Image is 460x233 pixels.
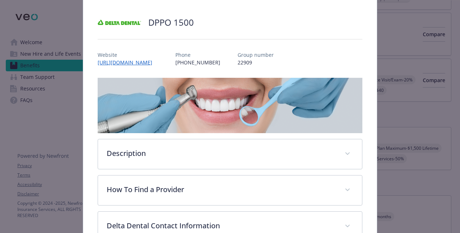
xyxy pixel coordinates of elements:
[148,16,194,29] h2: DPPO 1500
[175,59,220,66] p: [PHONE_NUMBER]
[107,220,336,231] p: Delta Dental Contact Information
[98,139,362,169] div: Description
[107,148,336,159] p: Description
[175,51,220,59] p: Phone
[98,51,158,59] p: Website
[238,59,274,66] p: 22909
[98,59,158,66] a: [URL][DOMAIN_NAME]
[107,184,336,195] p: How To Find a Provider
[98,78,362,133] img: banner
[238,51,274,59] p: Group number
[98,175,362,205] div: How To Find a Provider
[98,12,141,33] img: Delta Dental Insurance Company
